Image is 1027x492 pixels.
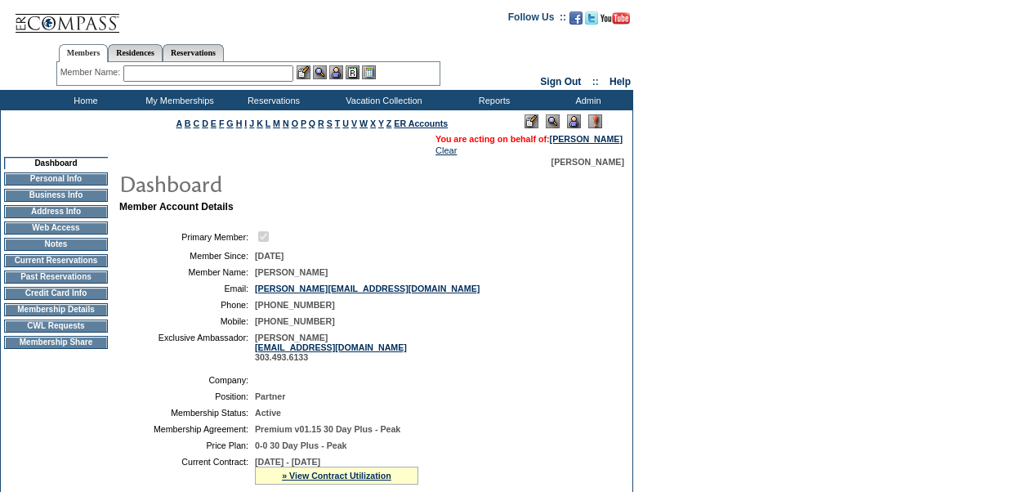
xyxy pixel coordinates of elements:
td: Current Reservations [4,254,108,267]
td: Dashboard [4,157,108,169]
a: Y [378,119,384,128]
a: W [359,119,368,128]
td: Membership Details [4,303,108,316]
b: Member Account Details [119,201,234,212]
a: I [244,119,247,128]
img: Reservations [346,65,359,79]
td: Mobile: [126,316,248,326]
a: H [236,119,243,128]
img: Impersonate [329,65,343,79]
span: [PHONE_NUMBER] [255,316,335,326]
td: Reservations [225,90,319,110]
td: Address Info [4,205,108,218]
span: [DATE] - [DATE] [255,457,320,467]
img: Subscribe to our YouTube Channel [601,12,630,25]
a: Members [59,44,109,62]
a: P [301,119,306,128]
td: Home [37,90,131,110]
td: Company: [126,375,248,385]
img: Log Concern/Member Elevation [588,114,602,128]
td: Past Reservations [4,271,108,284]
td: Membership Share [4,336,108,349]
a: ER Accounts [394,119,448,128]
td: Business Info [4,189,108,202]
a: Clear [435,145,457,155]
span: :: [592,76,599,87]
img: pgTtlDashboard.gif [118,167,445,199]
a: Q [309,119,315,128]
span: 0-0 30 Day Plus - Peak [255,441,347,450]
a: D [202,119,208,128]
a: Residences [108,44,163,61]
td: Web Access [4,221,108,235]
td: Current Contract: [126,457,248,485]
td: Email: [126,284,248,293]
a: N [283,119,289,128]
a: [PERSON_NAME][EMAIL_ADDRESS][DOMAIN_NAME] [255,284,480,293]
a: K [257,119,263,128]
a: Reservations [163,44,224,61]
span: [PERSON_NAME] 303.493.6133 [255,333,407,362]
td: Member Since: [126,251,248,261]
td: Credit Card Info [4,287,108,300]
span: [PERSON_NAME] [255,267,328,277]
td: Exclusive Ambassador: [126,333,248,362]
span: Premium v01.15 30 Day Plus - Peak [255,424,400,434]
a: Subscribe to our YouTube Channel [601,16,630,26]
td: Admin [539,90,633,110]
img: Impersonate [567,114,581,128]
img: Become our fan on Facebook [569,11,583,25]
img: View [313,65,327,79]
a: B [185,119,191,128]
a: A [176,119,182,128]
a: C [193,119,199,128]
a: O [292,119,298,128]
a: E [211,119,217,128]
span: [PHONE_NUMBER] [255,300,335,310]
a: Help [610,76,631,87]
td: Price Plan: [126,441,248,450]
span: [PERSON_NAME] [551,157,624,167]
img: Edit Mode [525,114,538,128]
td: Member Name: [126,267,248,277]
a: M [273,119,280,128]
a: S [327,119,333,128]
td: Primary Member: [126,229,248,244]
a: J [249,119,254,128]
img: Follow us on Twitter [585,11,598,25]
td: Position: [126,391,248,401]
td: Vacation Collection [319,90,445,110]
a: Sign Out [540,76,581,87]
a: G [226,119,233,128]
a: [PERSON_NAME] [550,134,623,144]
td: CWL Requests [4,320,108,333]
img: View Mode [546,114,560,128]
td: Personal Info [4,172,108,186]
img: b_edit.gif [297,65,310,79]
a: L [266,119,270,128]
div: Member Name: [60,65,123,79]
td: Reports [445,90,539,110]
a: » View Contract Utilization [282,471,391,481]
a: X [370,119,376,128]
td: Membership Status: [126,408,248,418]
td: My Memberships [131,90,225,110]
td: Notes [4,238,108,251]
a: R [318,119,324,128]
img: b_calculator.gif [362,65,376,79]
a: T [335,119,341,128]
a: Follow us on Twitter [585,16,598,26]
a: U [342,119,349,128]
td: Follow Us :: [508,10,566,29]
a: V [351,119,357,128]
span: Active [255,408,281,418]
td: Phone: [126,300,248,310]
td: Membership Agreement: [126,424,248,434]
a: Become our fan on Facebook [569,16,583,26]
a: F [219,119,225,128]
span: [DATE] [255,251,284,261]
a: Z [386,119,392,128]
span: Partner [255,391,285,401]
span: You are acting on behalf of: [435,134,623,144]
a: [EMAIL_ADDRESS][DOMAIN_NAME] [255,342,407,352]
